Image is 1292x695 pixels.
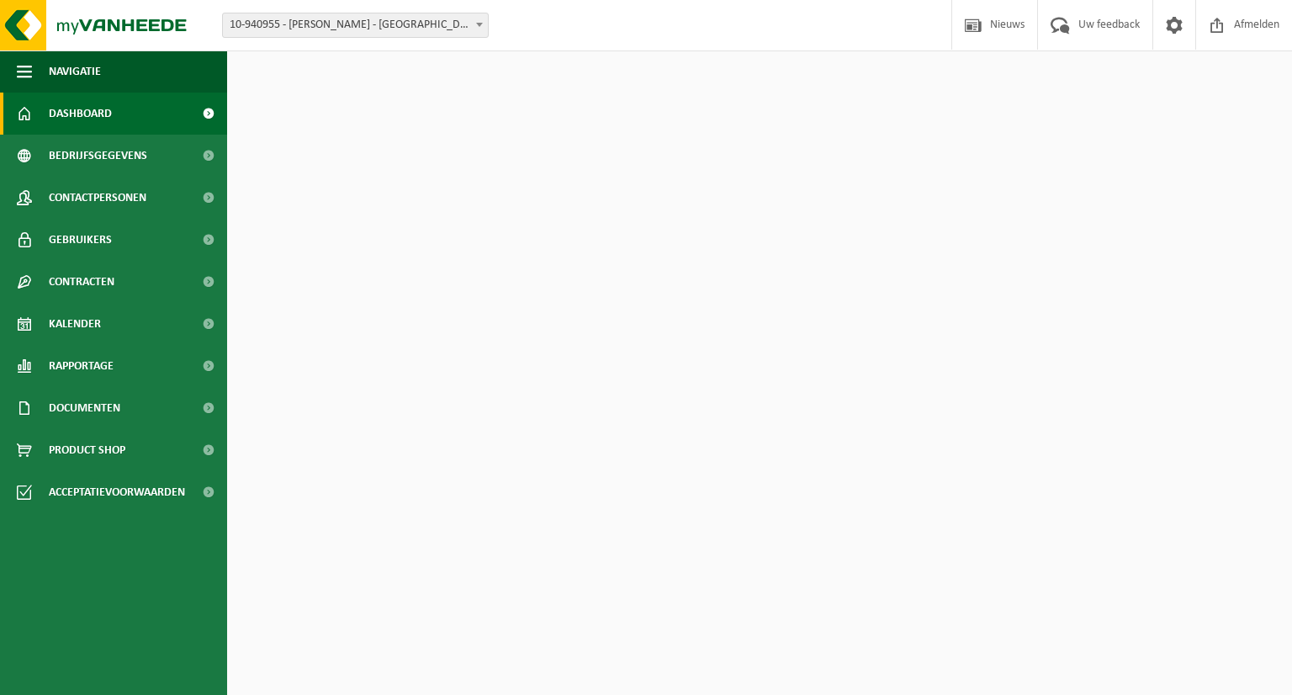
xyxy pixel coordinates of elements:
span: Product Shop [49,429,125,471]
span: Navigatie [49,50,101,93]
span: 10-940955 - DECKERS MARC CVBA - KALMTHOUT [222,13,489,38]
span: Acceptatievoorwaarden [49,471,185,513]
span: Gebruikers [49,219,112,261]
span: Contactpersonen [49,177,146,219]
span: Dashboard [49,93,112,135]
span: Rapportage [49,345,114,387]
span: Documenten [49,387,120,429]
span: Bedrijfsgegevens [49,135,147,177]
span: Kalender [49,303,101,345]
span: 10-940955 - DECKERS MARC CVBA - KALMTHOUT [223,13,488,37]
span: Contracten [49,261,114,303]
